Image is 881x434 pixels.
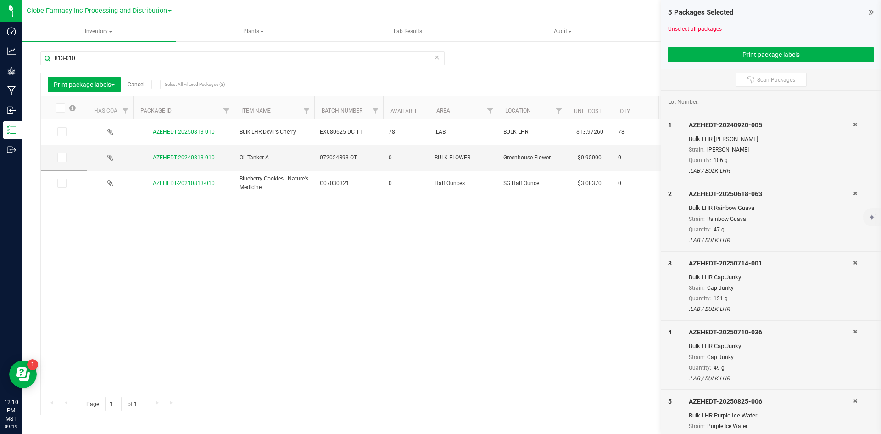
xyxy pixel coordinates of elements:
[483,103,498,119] a: Filter
[689,157,711,163] span: Quantity:
[689,423,705,429] span: Strain:
[368,103,383,119] a: Filter
[105,397,122,411] input: 1
[7,145,16,154] inline-svg: Outbound
[240,153,309,162] span: Oil Tanker A
[574,108,602,114] a: Unit Cost
[240,128,309,136] span: Bulk LHR Devil's Cherry
[689,203,853,213] div: Bulk LHR Rainbow Guava
[320,179,378,188] span: G07030321
[27,359,38,370] iframe: Resource center unread badge
[434,51,440,63] span: Clear
[241,107,271,114] a: Item Name
[505,107,531,114] a: Location
[48,77,121,92] button: Print package labels
[707,147,749,153] span: [PERSON_NAME]
[668,190,672,197] span: 2
[689,374,853,383] div: .LAB / BULK LHR
[668,47,874,62] button: Print package labels
[7,27,16,36] inline-svg: Dashboard
[389,179,424,188] span: 0
[567,145,613,171] td: $0.95000
[618,153,653,162] span: 0
[503,128,561,136] span: BULK LHR
[435,128,492,136] span: .LAB
[714,226,725,233] span: 47 g
[153,180,215,186] a: AZEHEDT-20210813-010
[689,189,853,199] div: AZEHEDT-20250618-063
[707,285,734,291] span: Cap Junky
[689,397,853,406] div: AZEHEDT-20250825-006
[7,46,16,56] inline-svg: Analytics
[668,259,672,267] span: 3
[503,153,561,162] span: Greenhouse Flower
[7,66,16,75] inline-svg: Grow
[177,22,330,41] a: Plants
[118,103,133,119] a: Filter
[153,154,215,161] a: AZEHEDT-20240813-010
[7,86,16,95] inline-svg: Manufacturing
[54,81,115,88] span: Print package labels
[381,28,435,35] span: Lab Results
[389,153,424,162] span: 0
[503,179,561,188] span: SG Half Ounce
[486,22,640,41] a: Audit
[435,153,492,162] span: BULK FLOWER
[668,398,672,405] span: 5
[668,26,722,32] a: Unselect all packages
[689,236,853,244] div: .LAB / BULK LHR
[736,73,807,87] button: Scan Packages
[689,147,705,153] span: Strain:
[78,397,145,411] span: Page of 1
[757,76,795,84] span: Scan Packages
[567,119,613,145] td: $13.97260
[620,108,630,114] a: Qty
[299,103,314,119] a: Filter
[436,107,450,114] a: Area
[689,327,853,337] div: AZEHEDT-20250710-036
[153,129,215,135] a: AZEHEDT-20250813-010
[618,179,653,188] span: 0
[389,128,424,136] span: 78
[390,108,418,114] a: Available
[668,328,672,336] span: 4
[689,411,853,420] div: Bulk LHR Purple Ice Water
[689,273,853,282] div: Bulk LHR Cap Junky
[128,81,145,88] a: Cancel
[689,342,853,351] div: Bulk LHR Cap Junky
[140,107,172,114] a: Package ID
[486,23,639,41] span: Audit
[707,216,746,222] span: Rainbow Guava
[689,285,705,291] span: Strain:
[87,96,133,119] th: Has COA
[320,128,378,136] span: EX080625-DC-T1
[689,226,711,233] span: Quantity:
[689,305,853,313] div: .LAB / BULK LHR
[668,98,699,106] span: Lot Number:
[689,216,705,222] span: Strain:
[4,423,18,430] p: 09/19
[27,7,167,15] span: Globe Farmacy Inc Processing and Distribution
[567,171,613,196] td: $3.08370
[641,22,794,41] a: Inventory Counts
[689,295,711,302] span: Quantity:
[320,153,378,162] span: 072024R93-OT
[165,82,211,87] span: Select All Filtered Packages (3)
[240,175,309,192] span: Blueberry Cookies - Nature's Medicine
[689,167,853,175] div: .LAB / BULK LHR
[22,22,176,41] span: Inventory
[40,51,445,65] input: Search Package ID, Item Name, SKU, Lot or Part Number...
[707,354,734,361] span: Cap Junky
[714,295,728,302] span: 121 g
[552,103,567,119] a: Filter
[689,120,853,130] div: AZEHEDT-20240920-005
[689,135,853,144] div: Bulk LHR [PERSON_NAME]
[69,105,76,111] span: Select all records on this page
[331,22,485,41] a: Lab Results
[322,107,362,114] a: Batch Number
[689,259,853,268] div: AZEHEDT-20250714-001
[714,157,728,163] span: 106 g
[689,365,711,371] span: Quantity:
